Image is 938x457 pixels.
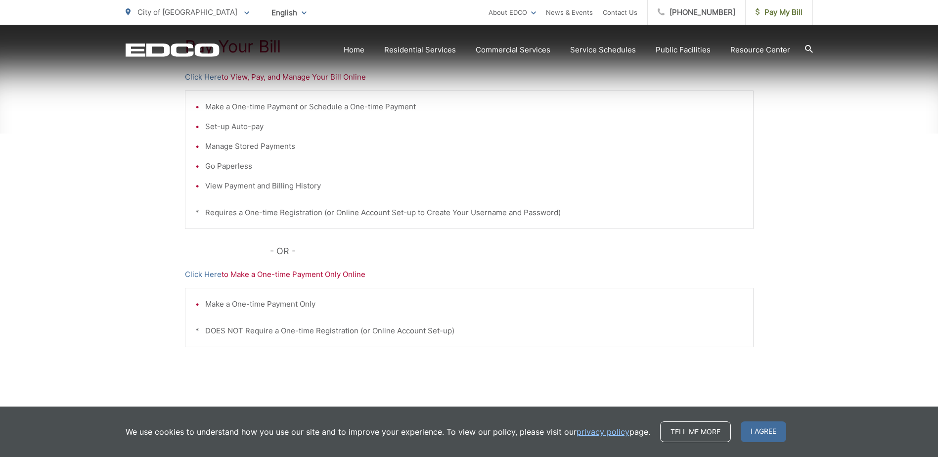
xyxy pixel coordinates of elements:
[126,43,220,57] a: EDCD logo. Return to the homepage.
[756,6,803,18] span: Pay My Bill
[205,140,743,152] li: Manage Stored Payments
[660,421,731,442] a: Tell me more
[603,6,637,18] a: Contact Us
[205,121,743,133] li: Set-up Auto-pay
[730,44,790,56] a: Resource Center
[185,71,222,83] a: Click Here
[185,269,754,280] p: to Make a One-time Payment Only Online
[489,6,536,18] a: About EDCO
[546,6,593,18] a: News & Events
[205,160,743,172] li: Go Paperless
[205,101,743,113] li: Make a One-time Payment or Schedule a One-time Payment
[126,426,650,438] p: We use cookies to understand how you use our site and to improve your experience. To view our pol...
[656,44,711,56] a: Public Facilities
[476,44,550,56] a: Commercial Services
[195,207,743,219] p: * Requires a One-time Registration (or Online Account Set-up to Create Your Username and Password)
[205,298,743,310] li: Make a One-time Payment Only
[344,44,364,56] a: Home
[205,180,743,192] li: View Payment and Billing History
[185,71,754,83] p: to View, Pay, and Manage Your Bill Online
[137,7,237,17] span: City of [GEOGRAPHIC_DATA]
[185,269,222,280] a: Click Here
[741,421,786,442] span: I agree
[384,44,456,56] a: Residential Services
[195,325,743,337] p: * DOES NOT Require a One-time Registration (or Online Account Set-up)
[577,426,629,438] a: privacy policy
[264,4,314,21] span: English
[270,244,754,259] p: - OR -
[570,44,636,56] a: Service Schedules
